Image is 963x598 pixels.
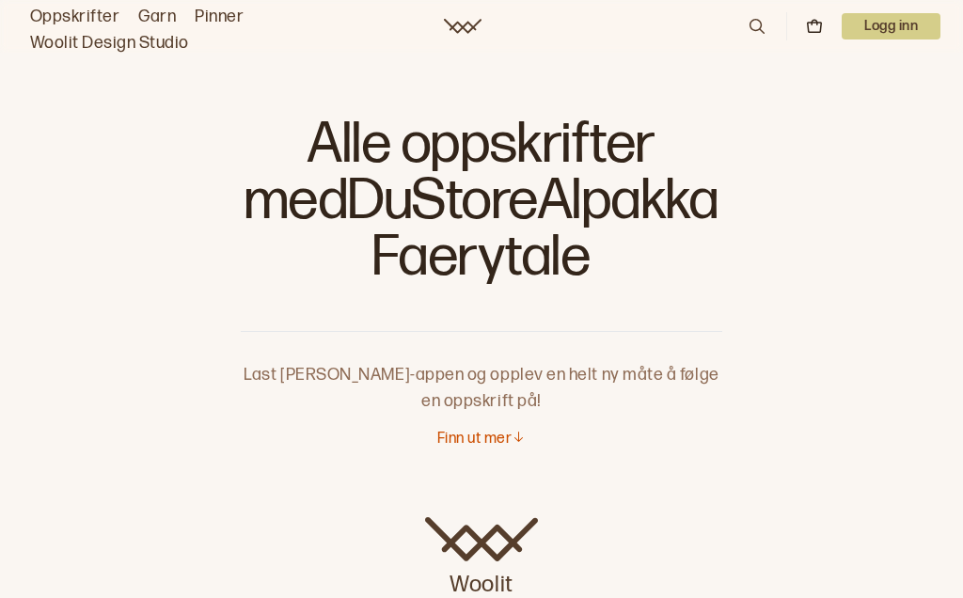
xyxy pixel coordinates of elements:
a: Pinner [195,4,244,30]
img: Woolit [425,517,538,562]
button: Finn ut mer [437,430,526,449]
button: User dropdown [842,13,940,39]
p: Logg inn [842,13,940,39]
a: Garn [138,4,176,30]
h1: Alle oppskrifter med DuStoreAlpakka Faerytale [241,113,722,301]
p: Finn ut mer [437,430,512,449]
a: Woolit [444,19,481,34]
a: Oppskrifter [30,4,119,30]
a: Woolit Design Studio [30,30,189,56]
p: Last [PERSON_NAME]-appen og opplev en helt ny måte å følge en oppskrift på! [241,332,722,415]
